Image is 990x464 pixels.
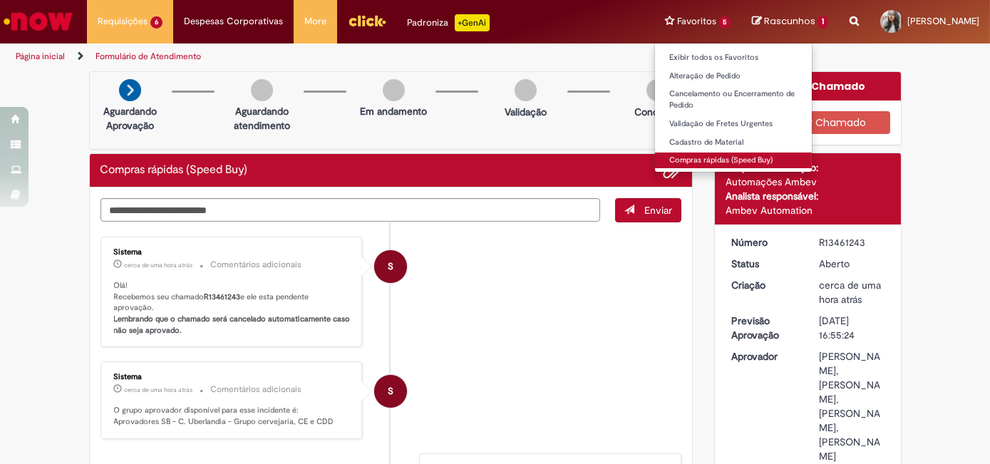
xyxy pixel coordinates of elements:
[818,16,828,29] span: 1
[677,14,716,29] span: Favoritos
[819,235,885,249] div: R13461243
[211,259,302,271] small: Comentários adicionais
[205,292,241,302] b: R13461243
[408,14,490,31] div: Padroniza
[125,261,193,269] span: cerca de uma hora atrás
[726,189,890,203] div: Analista responsável:
[646,79,669,101] img: img-circle-grey.png
[251,79,273,101] img: img-circle-grey.png
[374,250,407,283] div: System
[383,79,405,101] img: img-circle-grey.png
[752,15,828,29] a: Rascunhos
[655,116,813,132] a: Validação de Fretes Urgentes
[16,51,65,62] a: Página inicial
[721,349,808,364] dt: Aprovador
[819,278,885,306] div: 29/08/2025 09:55:24
[1,7,75,36] img: ServiceNow
[819,279,881,306] span: cerca de uma hora atrás
[907,15,979,27] span: [PERSON_NAME]
[96,51,201,62] a: Formulário de Atendimento
[819,349,885,463] div: [PERSON_NAME], [PERSON_NAME], [PERSON_NAME], [PERSON_NAME]
[96,104,165,133] p: Aguardando Aprovação
[227,104,297,133] p: Aguardando atendimento
[721,314,808,342] dt: Previsão Aprovação
[125,386,193,394] time: 29/08/2025 09:55:33
[655,86,813,113] a: Cancelamento ou Encerramento de Pedido
[726,203,890,217] div: Ambev Automation
[11,43,649,70] ul: Trilhas de página
[455,14,490,31] p: +GenAi
[819,279,881,306] time: 29/08/2025 09:55:24
[655,68,813,84] a: Alteração de Pedido
[114,405,351,427] p: O grupo aprovador disponível para esse incidente é: Aprovadores SB - C. Uberlandia - Grupo cervej...
[119,79,141,101] img: arrow-next.png
[114,248,351,257] div: Sistema
[719,16,731,29] span: 5
[125,261,193,269] time: 29/08/2025 09:55:36
[721,235,808,249] dt: Número
[721,278,808,292] dt: Criação
[634,105,680,119] p: Concluído
[100,198,601,222] textarea: Digite sua mensagem aqui...
[515,79,537,101] img: img-circle-grey.png
[374,375,407,408] div: System
[654,43,813,172] ul: Favoritos
[655,50,813,66] a: Exibir todos os Favoritos
[304,14,326,29] span: More
[100,164,248,177] h2: Compras rápidas (Speed Buy) Histórico de tíquete
[125,386,193,394] span: cerca de uma hora atrás
[644,204,672,217] span: Enviar
[655,153,813,168] a: Compras rápidas (Speed Buy)
[721,257,808,271] dt: Status
[360,104,427,118] p: Em andamento
[114,314,353,336] b: Lembrando que o chamado será cancelado automaticamente caso não seja aprovado.
[98,14,148,29] span: Requisições
[505,105,547,119] p: Validação
[663,161,681,180] button: Adicionar anexos
[114,373,351,381] div: Sistema
[150,16,163,29] span: 6
[726,175,890,189] div: Automações Ambev
[764,14,815,28] span: Rascunhos
[819,314,885,342] div: [DATE] 16:55:24
[184,14,283,29] span: Despesas Corporativas
[615,198,681,222] button: Enviar
[819,257,885,271] div: Aberto
[388,249,393,284] span: S
[348,10,386,31] img: click_logo_yellow_360x200.png
[114,280,351,336] p: Olá! Recebemos seu chamado e ele esta pendente aprovação.
[211,383,302,396] small: Comentários adicionais
[655,135,813,150] a: Cadastro de Material
[388,374,393,408] span: S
